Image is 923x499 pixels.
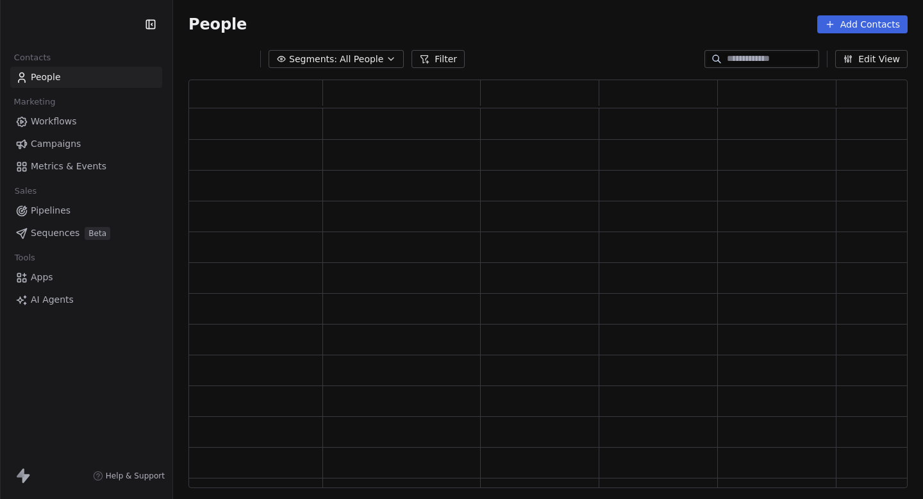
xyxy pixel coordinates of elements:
a: Pipelines [10,200,162,221]
span: People [31,71,61,84]
span: Campaigns [31,137,81,151]
span: AI Agents [31,293,74,307]
button: Add Contacts [817,15,908,33]
button: Filter [412,50,465,68]
span: Pipelines [31,204,71,217]
span: Sales [9,182,42,201]
button: Edit View [835,50,908,68]
span: Workflows [31,115,77,128]
span: Segments: [289,53,337,66]
span: Beta [85,227,110,240]
a: Metrics & Events [10,156,162,177]
span: Tools [9,248,40,267]
span: Contacts [8,48,56,67]
a: Campaigns [10,133,162,155]
a: Help & Support [93,471,165,481]
a: Apps [10,267,162,288]
span: People [188,15,247,34]
span: Sequences [31,226,79,240]
a: Workflows [10,111,162,132]
span: Metrics & Events [31,160,106,173]
span: All People [340,53,383,66]
span: Help & Support [106,471,165,481]
span: Marketing [8,92,61,112]
a: AI Agents [10,289,162,310]
a: People [10,67,162,88]
span: Apps [31,271,53,284]
a: SequencesBeta [10,223,162,244]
